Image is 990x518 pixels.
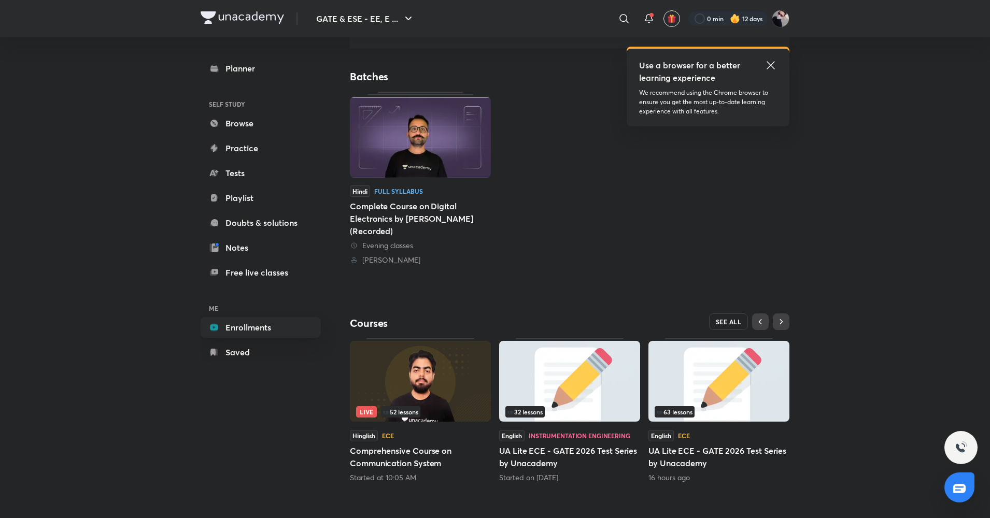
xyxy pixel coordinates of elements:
[356,406,485,418] div: left
[356,406,485,418] div: infosection
[356,406,377,418] span: Live
[310,8,421,29] button: GATE & ESE - EE, E ...
[663,10,680,27] button: avatar
[350,255,491,265] div: Siddharth Sabharwal
[772,10,789,27] img: Ashutosh Tripathi
[356,406,485,418] div: infocontainer
[350,92,491,265] a: ThumbnailHindiFull SyllabusComplete Course on Digital Electronics by [PERSON_NAME] (Recorded) Eve...
[505,406,634,418] div: infosection
[648,444,789,469] h5: UA Lite ECE - GATE 2026 Test Series by Unacademy
[648,472,789,483] div: 16 hours ago
[350,70,570,83] h4: Batches
[350,200,491,237] div: Complete Course on Digital Electronics by [PERSON_NAME] (Recorded)
[505,406,634,418] div: infocontainer
[655,406,783,418] div: infosection
[499,472,640,483] div: Started on Aug 2
[201,262,321,283] a: Free live classes
[383,409,418,415] span: 52 lessons
[201,237,321,258] a: Notes
[655,406,783,418] div: infocontainer
[639,88,777,116] p: We recommend using the Chrome browser to ensure you get the most up-to-date learning experience w...
[350,430,378,441] span: Hinglish
[499,430,525,441] span: English
[382,433,394,439] div: ECE
[716,318,742,325] span: SEE ALL
[201,95,321,113] h6: SELF STUDY
[350,444,491,469] h5: Comprehensive Course on Communication System
[350,472,491,483] div: Started at 10:05 AM
[201,113,321,134] a: Browse
[350,240,491,251] div: Evening classes
[201,317,321,338] a: Enrollments
[350,338,491,482] div: Comprehensive Course on Communication System
[648,430,674,441] span: English
[201,299,321,317] h6: ME
[201,188,321,208] a: Playlist
[350,97,491,178] img: Thumbnail
[201,342,321,363] a: Saved
[201,11,284,24] img: Company Logo
[350,341,491,422] img: Thumbnail
[374,188,423,194] div: Full Syllabus
[201,212,321,233] a: Doubts & solutions
[655,406,783,418] div: left
[499,338,640,482] div: UA Lite ECE - GATE 2026 Test Series by Unacademy
[350,316,570,330] h4: Courses
[201,163,321,183] a: Tests
[507,409,543,415] span: 32 lessons
[529,433,630,439] div: Instrumentation Engineering
[201,138,321,159] a: Practice
[657,409,692,415] span: 63 lessons
[499,341,640,422] img: Thumbnail
[350,185,370,197] span: Hindi
[648,341,789,422] img: Thumbnail
[639,59,742,84] h5: Use a browser for a better learning experience
[709,313,748,330] button: SEE ALL
[955,441,967,454] img: ttu
[730,13,740,24] img: streak
[648,338,789,482] div: UA Lite ECE - GATE 2026 Test Series by Unacademy
[678,433,690,439] div: ECE
[667,14,676,23] img: avatar
[499,444,640,469] h5: UA Lite ECE - GATE 2026 Test Series by Unacademy
[505,406,634,418] div: left
[201,11,284,26] a: Company Logo
[201,58,321,79] a: Planner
